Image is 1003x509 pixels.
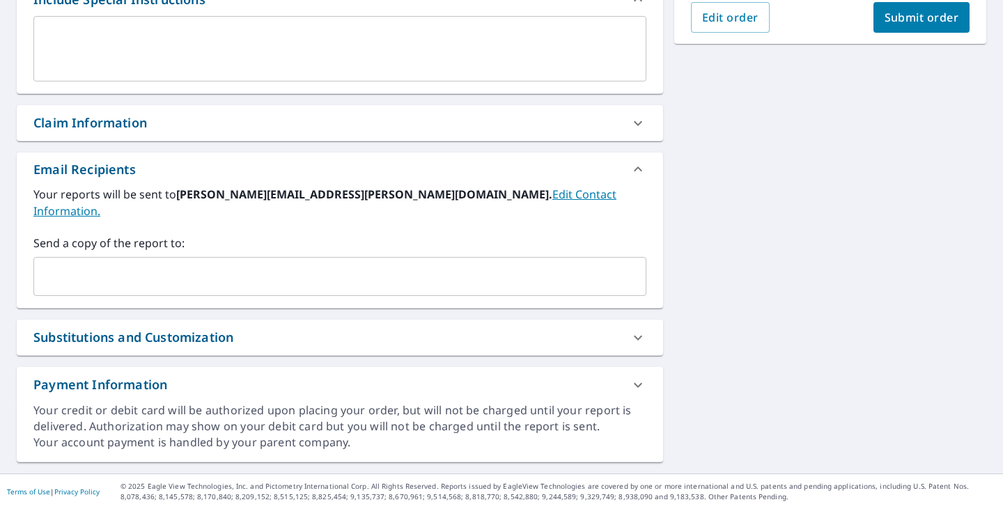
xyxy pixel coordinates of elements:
span: Edit order [702,10,759,25]
div: Substitutions and Customization [17,320,663,355]
div: Your credit or debit card will be authorized upon placing your order, but will not be charged unt... [33,402,646,434]
div: Payment Information [17,367,663,402]
b: [PERSON_NAME][EMAIL_ADDRESS][PERSON_NAME][DOMAIN_NAME]. [176,187,552,202]
p: | [7,487,100,496]
label: Send a copy of the report to: [33,235,646,251]
p: © 2025 Eagle View Technologies, Inc. and Pictometry International Corp. All Rights Reserved. Repo... [120,481,996,502]
div: Your account payment is handled by your parent company. [33,434,646,451]
span: Submit order [885,10,959,25]
button: Edit order [691,2,770,33]
div: Claim Information [33,113,147,132]
div: Payment Information [33,375,167,394]
label: Your reports will be sent to [33,186,646,219]
div: Substitutions and Customization [33,328,233,347]
div: Claim Information [17,105,663,141]
div: Email Recipients [33,160,136,179]
a: Privacy Policy [54,487,100,496]
div: Email Recipients [17,152,663,186]
a: Terms of Use [7,487,50,496]
button: Submit order [873,2,970,33]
